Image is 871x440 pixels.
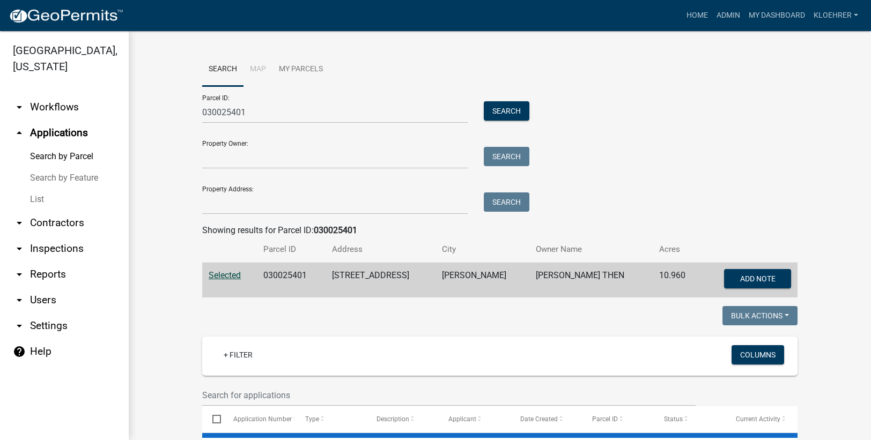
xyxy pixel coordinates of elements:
th: Acres [653,237,700,262]
datatable-header-cell: Parcel ID [582,406,654,432]
datatable-header-cell: Applicant [438,406,510,432]
a: Admin [712,5,744,26]
th: City [435,237,529,262]
td: [PERSON_NAME] THEN [529,263,653,298]
strong: 030025401 [314,225,357,235]
span: Applicant [448,415,476,423]
i: arrow_drop_down [13,242,26,255]
i: arrow_drop_down [13,319,26,332]
a: + Filter [215,345,261,364]
span: Application Number [233,415,292,423]
a: kloehrer [809,5,862,26]
button: Add Note [724,269,791,288]
th: Address [326,237,435,262]
span: Status [664,415,683,423]
td: [STREET_ADDRESS] [326,263,435,298]
a: My Parcels [272,53,329,87]
datatable-header-cell: Current Activity [726,406,798,432]
a: Home [682,5,712,26]
datatable-header-cell: Status [654,406,726,432]
button: Search [484,101,529,121]
input: Search for applications [202,384,696,406]
span: Parcel ID [592,415,618,423]
span: Description [377,415,409,423]
button: Search [484,147,529,166]
td: [PERSON_NAME] [435,263,529,298]
button: Columns [732,345,784,364]
i: arrow_drop_down [13,268,26,281]
button: Bulk Actions [722,306,798,325]
datatable-header-cell: Application Number [223,406,294,432]
i: arrow_drop_down [13,217,26,229]
a: My Dashboard [744,5,809,26]
span: Date Created [520,415,558,423]
th: Parcel ID [257,237,326,262]
i: arrow_drop_down [13,101,26,114]
datatable-header-cell: Date Created [510,406,582,432]
datatable-header-cell: Description [366,406,438,432]
span: Add Note [740,274,775,283]
i: help [13,345,26,358]
datatable-header-cell: Type [294,406,366,432]
datatable-header-cell: Select [202,406,223,432]
i: arrow_drop_up [13,126,26,139]
i: arrow_drop_down [13,294,26,307]
td: 10.960 [653,263,700,298]
a: Search [202,53,243,87]
span: Type [305,415,319,423]
span: Current Activity [736,415,780,423]
td: 030025401 [257,263,326,298]
th: Owner Name [529,237,653,262]
a: Selected [209,270,241,280]
div: Showing results for Parcel ID: [202,224,798,237]
button: Search [484,192,529,212]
